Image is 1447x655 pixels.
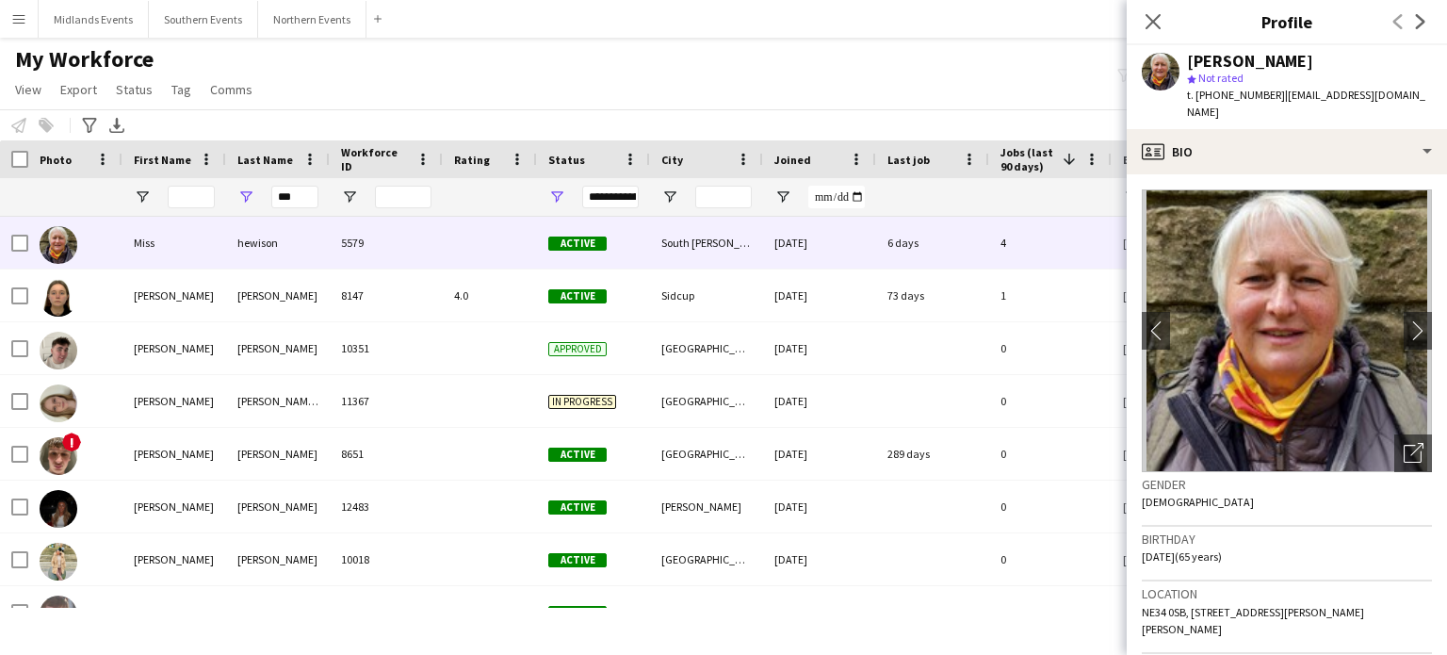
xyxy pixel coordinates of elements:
[989,217,1112,269] div: 4
[226,217,330,269] div: hewison
[989,586,1112,638] div: 0
[989,428,1112,480] div: 0
[661,188,678,205] button: Open Filter Menu
[1187,88,1425,119] span: | [EMAIL_ADDRESS][DOMAIN_NAME]
[78,114,101,137] app-action-btn: Advanced filters
[203,77,260,102] a: Comms
[226,428,330,480] div: [PERSON_NAME]
[1142,189,1432,472] img: Crew avatar or photo
[1142,495,1254,509] span: [DEMOGRAPHIC_DATA]
[226,586,330,638] div: [PERSON_NAME]
[1127,9,1447,34] h3: Profile
[1123,153,1153,167] span: Email
[650,533,763,585] div: [GEOGRAPHIC_DATA]
[40,490,77,528] img: Jasmine Matthews
[40,279,77,317] img: Morgan Matthews
[341,188,358,205] button: Open Filter Menu
[149,1,258,38] button: Southern Events
[330,322,443,374] div: 10351
[548,237,607,251] span: Active
[40,596,77,633] img: Liam Matthews
[164,77,199,102] a: Tag
[62,433,81,451] span: !
[330,428,443,480] div: 8651
[40,543,77,581] img: Jeena Anna Mathew
[989,375,1112,427] div: 0
[330,533,443,585] div: 10018
[548,153,585,167] span: Status
[40,332,77,369] img: Adam Matthews
[650,586,763,638] div: [GEOGRAPHIC_DATA]
[1142,549,1222,564] span: [DATE] (65 years)
[106,114,128,137] app-action-btn: Export XLSX
[226,270,330,321] div: [PERSON_NAME]
[989,533,1112,585] div: 0
[548,342,607,356] span: Approved
[763,586,876,638] div: [DATE]
[60,81,97,98] span: Export
[39,1,149,38] button: Midlands Events
[330,217,443,269] div: 5579
[134,188,151,205] button: Open Filter Menu
[548,553,607,567] span: Active
[237,188,254,205] button: Open Filter Menu
[237,153,293,167] span: Last Name
[226,481,330,532] div: [PERSON_NAME]
[171,81,191,98] span: Tag
[258,1,366,38] button: Northern Events
[1000,145,1055,173] span: Jobs (last 90 days)
[53,77,105,102] a: Export
[330,270,443,321] div: 8147
[226,375,330,427] div: [PERSON_NAME] [PERSON_NAME]
[122,586,226,638] div: [PERSON_NAME]
[330,375,443,427] div: 11367
[695,186,752,208] input: City Filter Input
[650,270,763,321] div: Sidcup
[774,188,791,205] button: Open Filter Menu
[122,217,226,269] div: Miss
[650,375,763,427] div: [GEOGRAPHIC_DATA]
[108,77,160,102] a: Status
[763,533,876,585] div: [DATE]
[763,270,876,321] div: [DATE]
[116,81,153,98] span: Status
[1198,71,1244,85] span: Not rated
[15,81,41,98] span: View
[548,395,616,409] span: In progress
[808,186,865,208] input: Joined Filter Input
[1142,585,1432,602] h3: Location
[226,533,330,585] div: [PERSON_NAME]
[168,186,215,208] input: First Name Filter Input
[375,186,431,208] input: Workforce ID Filter Input
[548,188,565,205] button: Open Filter Menu
[661,153,683,167] span: City
[122,375,226,427] div: [PERSON_NAME]
[650,322,763,374] div: [GEOGRAPHIC_DATA]
[989,481,1112,532] div: 0
[1123,188,1140,205] button: Open Filter Menu
[271,186,318,208] input: Last Name Filter Input
[989,322,1112,374] div: 0
[122,533,226,585] div: [PERSON_NAME]
[330,481,443,532] div: 12483
[763,375,876,427] div: [DATE]
[1394,434,1432,472] div: Open photos pop-in
[122,428,226,480] div: [PERSON_NAME]
[454,153,490,167] span: Rating
[548,448,607,462] span: Active
[1142,605,1364,636] span: NE34 0SB, [STREET_ADDRESS][PERSON_NAME][PERSON_NAME]
[887,153,930,167] span: Last job
[989,270,1112,321] div: 1
[650,428,763,480] div: [GEOGRAPHIC_DATA]
[134,153,191,167] span: First Name
[650,217,763,269] div: South [PERSON_NAME]
[330,586,443,638] div: 5761
[8,77,49,102] a: View
[122,270,226,321] div: [PERSON_NAME]
[774,153,811,167] span: Joined
[763,481,876,532] div: [DATE]
[40,226,77,264] img: Miss hewison
[763,217,876,269] div: [DATE]
[1187,53,1313,70] div: [PERSON_NAME]
[341,145,409,173] span: Workforce ID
